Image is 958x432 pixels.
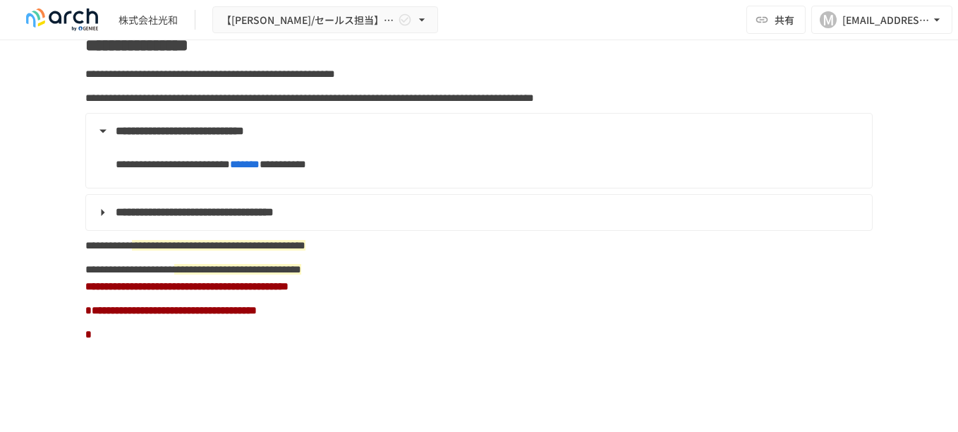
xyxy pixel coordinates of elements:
button: 【[PERSON_NAME]/セールス担当】株式会社[PERSON_NAME]_初期設定サポート [212,6,438,34]
button: 共有 [746,6,806,34]
img: logo-default@2x-9cf2c760.svg [17,8,107,31]
div: 株式会社光和 [119,13,178,28]
div: M [820,11,837,28]
span: 【[PERSON_NAME]/セールス担当】株式会社[PERSON_NAME]_初期設定サポート [222,11,395,29]
button: M[EMAIL_ADDRESS][DOMAIN_NAME] [811,6,952,34]
span: 共有 [775,12,794,28]
div: [EMAIL_ADDRESS][DOMAIN_NAME] [842,11,930,29]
